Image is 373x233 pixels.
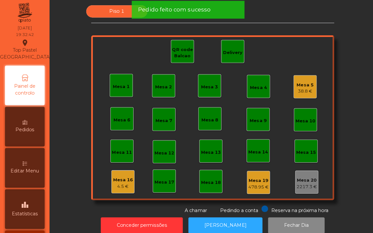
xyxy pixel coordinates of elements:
[248,86,265,92] div: Mesa 4
[10,168,39,175] span: Editar Menu
[153,180,173,186] div: Mesa 17
[113,118,130,124] div: Mesa 6
[221,51,241,58] div: Delivery
[183,208,205,214] span: A chamar
[154,85,171,92] div: Mesa 2
[199,150,219,156] div: Mesa 13
[293,119,313,125] div: Mesa 10
[170,48,192,61] div: QR code Balcao
[153,151,173,157] div: Mesa 12
[269,208,326,214] span: Reserva na próxima hora
[295,83,311,90] div: Mesa 5
[112,184,132,190] div: 4.5 €
[155,118,171,125] div: Mesa 7
[246,184,267,191] div: 478.95 €
[112,85,129,91] div: Mesa 1
[12,211,38,218] span: Estatísticas
[7,84,43,98] span: Painel de controlo
[294,184,315,190] div: 2217.3 €
[137,7,209,15] span: Pedido feito com sucesso
[200,118,217,124] div: Mesa 8
[246,178,267,185] div: Mesa 19
[199,180,219,187] div: Mesa 18
[86,7,146,19] div: Piso 1
[294,150,314,156] div: Mesa 15
[111,150,131,156] div: Mesa 11
[16,3,32,26] img: qpiato
[18,27,31,33] div: [DATE]
[246,150,266,156] div: Mesa 14
[294,178,315,184] div: Mesa 20
[112,177,132,184] div: Mesa 16
[15,127,34,134] span: Pedidos
[21,41,29,48] i: location_on
[218,208,256,214] span: Pedindo a conta
[295,89,311,96] div: 38.8 €
[248,118,265,125] div: Mesa 9
[200,85,217,92] div: Mesa 3
[16,33,33,39] div: 19:32:42
[21,201,29,209] i: leaderboard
